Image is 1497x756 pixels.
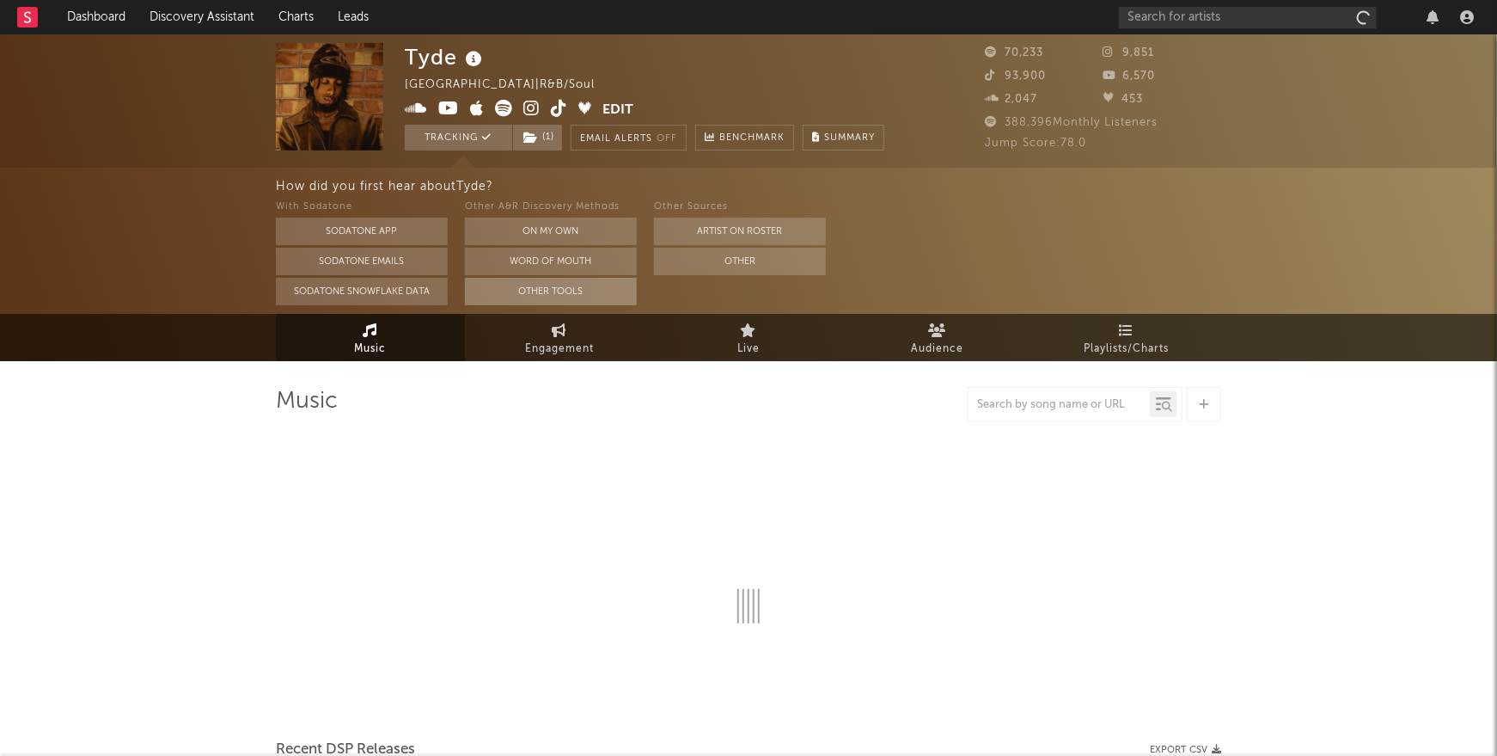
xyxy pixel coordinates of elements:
[276,314,465,361] a: Music
[1032,314,1221,361] a: Playlists/Charts
[824,133,875,143] span: Summary
[912,339,964,360] span: Audience
[405,75,614,95] div: [GEOGRAPHIC_DATA] | R&B/Soul
[276,218,448,245] button: Sodatone App
[276,278,448,305] button: Sodatone Snowflake Data
[1150,745,1221,755] button: Export CSV
[512,125,563,151] span: ( 1 )
[654,314,843,361] a: Live
[654,248,826,275] button: Other
[985,47,1043,58] span: 70,233
[602,100,633,121] button: Edit
[513,125,562,151] button: (1)
[525,339,594,360] span: Engagement
[719,128,785,149] span: Benchmark
[405,43,486,71] div: Tyde
[985,138,1086,149] span: Jump Score: 78.0
[276,176,1497,197] div: How did you first hear about Tyde ?
[654,218,826,245] button: Artist on Roster
[657,134,677,144] em: Off
[654,197,826,218] div: Other Sources
[1085,339,1170,360] span: Playlists/Charts
[985,117,1158,128] span: 388,396 Monthly Listeners
[465,314,654,361] a: Engagement
[1103,94,1144,105] span: 453
[737,339,760,360] span: Live
[465,278,637,305] button: Other Tools
[405,125,512,151] button: Tracking
[985,94,1037,105] span: 2,047
[1103,47,1155,58] span: 9,851
[465,197,637,218] div: Other A&R Discovery Methods
[985,71,1046,82] span: 93,900
[803,125,884,151] button: Summary
[276,248,448,275] button: Sodatone Emails
[276,197,448,218] div: With Sodatone
[571,125,687,151] button: Email AlertsOff
[695,125,794,151] a: Benchmark
[355,339,387,360] span: Music
[1119,7,1377,28] input: Search for artists
[1103,71,1156,82] span: 6,570
[465,218,637,245] button: On My Own
[968,398,1150,412] input: Search by song name or URL
[843,314,1032,361] a: Audience
[465,248,637,275] button: Word Of Mouth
